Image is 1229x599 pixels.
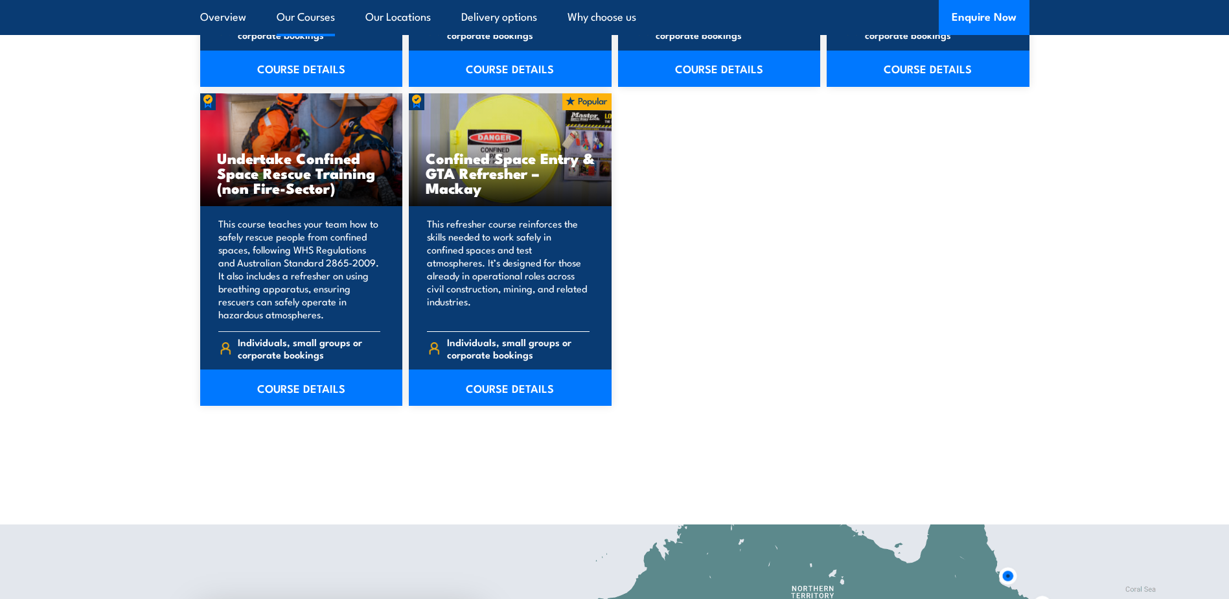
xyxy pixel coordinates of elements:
h3: Undertake Confined Space Rescue Training (non Fire-Sector) [217,150,386,195]
a: COURSE DETAILS [200,51,403,87]
span: Individuals, small groups or corporate bookings [447,336,590,360]
span: Individuals, small groups or corporate bookings [238,16,380,41]
span: Individuals, small groups or corporate bookings [865,16,1007,41]
a: COURSE DETAILS [409,51,612,87]
span: Individuals, small groups or corporate bookings [238,336,380,360]
a: COURSE DETAILS [409,370,612,406]
a: COURSE DETAILS [827,51,1029,87]
span: Individuals, small groups or corporate bookings [447,16,590,41]
a: COURSE DETAILS [618,51,821,87]
span: Individuals, small groups or corporate bookings [656,16,798,41]
p: This course teaches your team how to safely rescue people from confined spaces, following WHS Reg... [218,217,381,321]
a: COURSE DETAILS [200,370,403,406]
p: This refresher course reinforces the skills needed to work safely in confined spaces and test atm... [427,217,590,321]
h3: Confined Space Entry & GTA Refresher – Mackay [426,150,595,195]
